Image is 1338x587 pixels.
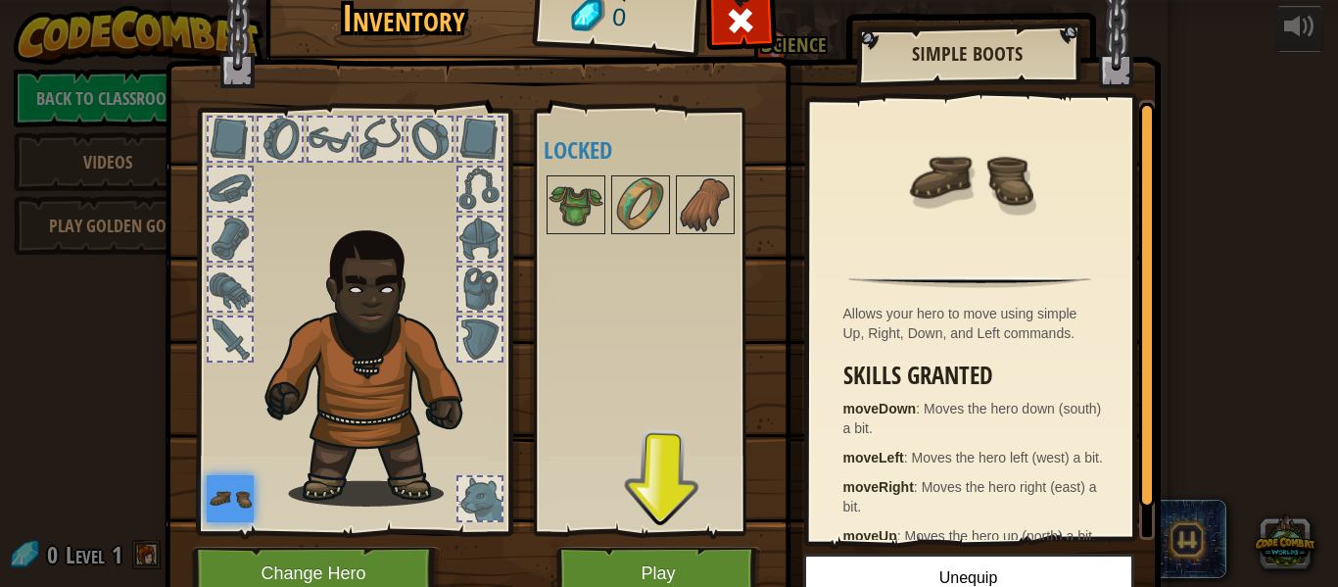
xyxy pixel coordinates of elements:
[549,177,603,232] img: portrait.png
[843,363,1107,389] h3: Skills Granted
[843,401,917,416] strong: moveDown
[544,137,775,163] h4: Locked
[905,528,1096,544] span: Moves the hero up (north) a bit.
[207,475,254,522] img: portrait.png
[876,43,1060,65] h2: Simple Boots
[916,401,924,416] span: :
[613,177,668,232] img: portrait.png
[678,177,733,232] img: portrait.png
[843,479,914,495] strong: moveRight
[843,450,904,465] strong: moveLeft
[848,276,1090,288] img: hr.png
[906,115,1033,242] img: portrait.png
[912,450,1103,465] span: Moves the hero left (west) a bit.
[897,528,905,544] span: :
[843,304,1107,343] div: Allows your hero to move using simple Up, Right, Down, and Left commands.
[904,450,912,465] span: :
[843,401,1102,436] span: Moves the hero down (south) a bit.
[256,220,498,507] img: Gordon_Stalwart_Hair.png
[914,479,922,495] span: :
[843,528,897,544] strong: moveUp
[843,479,1097,514] span: Moves the hero right (east) a bit.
